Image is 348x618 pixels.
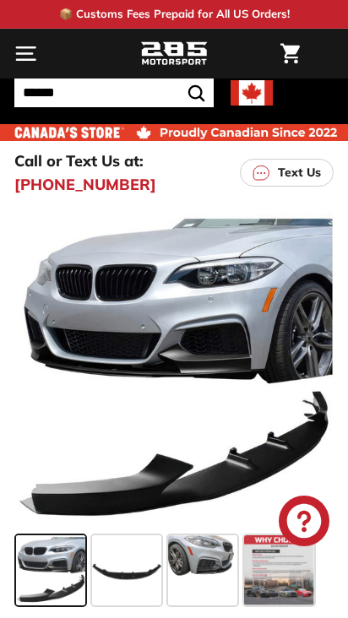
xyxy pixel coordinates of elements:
a: [PHONE_NUMBER] [14,173,156,196]
inbox-online-store-chat: Shopify online store chat [274,496,334,550]
a: Text Us [240,159,334,187]
p: Text Us [278,164,321,182]
p: Call or Text Us at: [14,149,144,172]
input: Search [14,79,214,107]
a: Cart [272,30,308,78]
img: Logo_285_Motorsport_areodynamics_components [140,40,208,68]
p: 📦 Customs Fees Prepaid for All US Orders! [59,6,290,23]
